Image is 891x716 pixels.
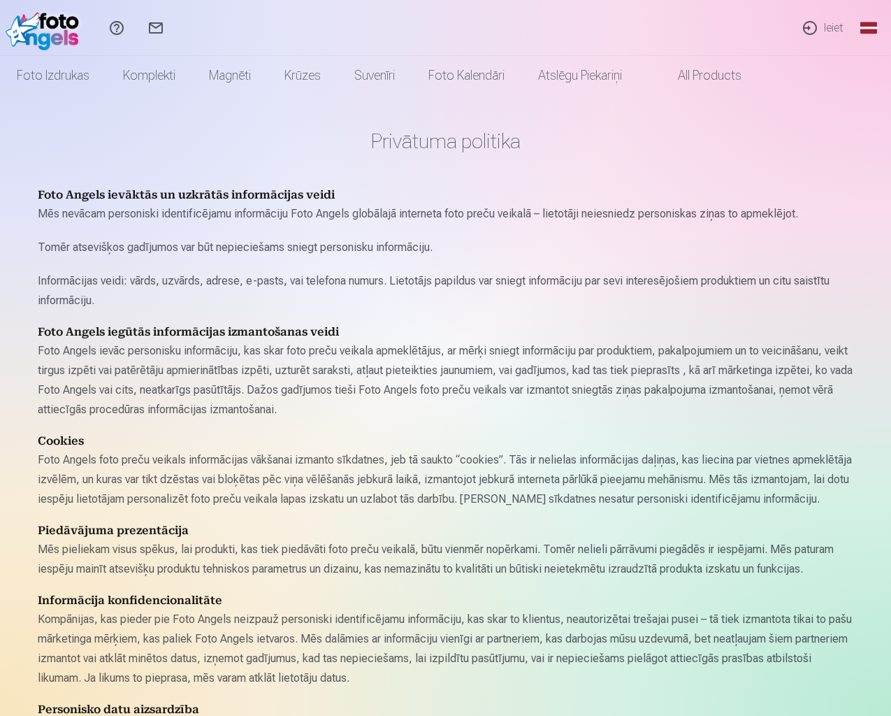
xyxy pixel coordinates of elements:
[6,6,86,50] img: /fa1
[38,238,854,257] p: Tomēr atsevišķos gadījumos var būt nepieciešams sniegt personisku informāciju.
[38,341,854,420] p: Foto Angels ievāc personisku informāciju, kas skar foto preču veikala apmeklētājus, ar mērķi snie...
[106,56,192,95] a: Komplekti
[38,129,854,154] h1: Privātuma politika
[38,450,854,509] p: Foto Angels foto preču veikals informācijas vākšanai izmanto sīkdatnes, jeb tā saukto “cookies”. ...
[38,204,854,224] p: Mēs nevācam personiski identificējamu informāciju Foto Angels globālajā interneta foto preču veik...
[268,56,338,95] a: Krūzes
[412,56,521,95] a: Foto kalendāri
[38,271,854,310] p: Informācijas veidi: vārds, uzvārds, adrese, e-pasts, vai telefona numurs. Lietotājs papildus var ...
[38,540,854,579] p: Mēs pieliekam visus spēkus, lai produkti, kas tiek piedāvāti foto preču veikalā, būtu vienmēr nop...
[38,187,854,204] h4: Foto Angels ievāktās un uzkrātās informācijas veidi
[38,523,854,540] h4: Piedāvājuma prezentācija
[38,434,854,450] h4: Cookies
[38,324,854,341] h4: Foto Angels iegūtās informācijas izmantošanas veidi
[338,56,412,95] a: Suvenīri
[38,593,854,610] h4: Informācija konfidencionalitāte
[38,610,854,688] p: Kompānijas, kas pieder pie Foto Angels neizpauž personiski identificējamu informāciju, kas skar t...
[521,56,639,95] a: Atslēgu piekariņi
[192,56,268,95] a: Magnēti
[639,56,758,95] a: All products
